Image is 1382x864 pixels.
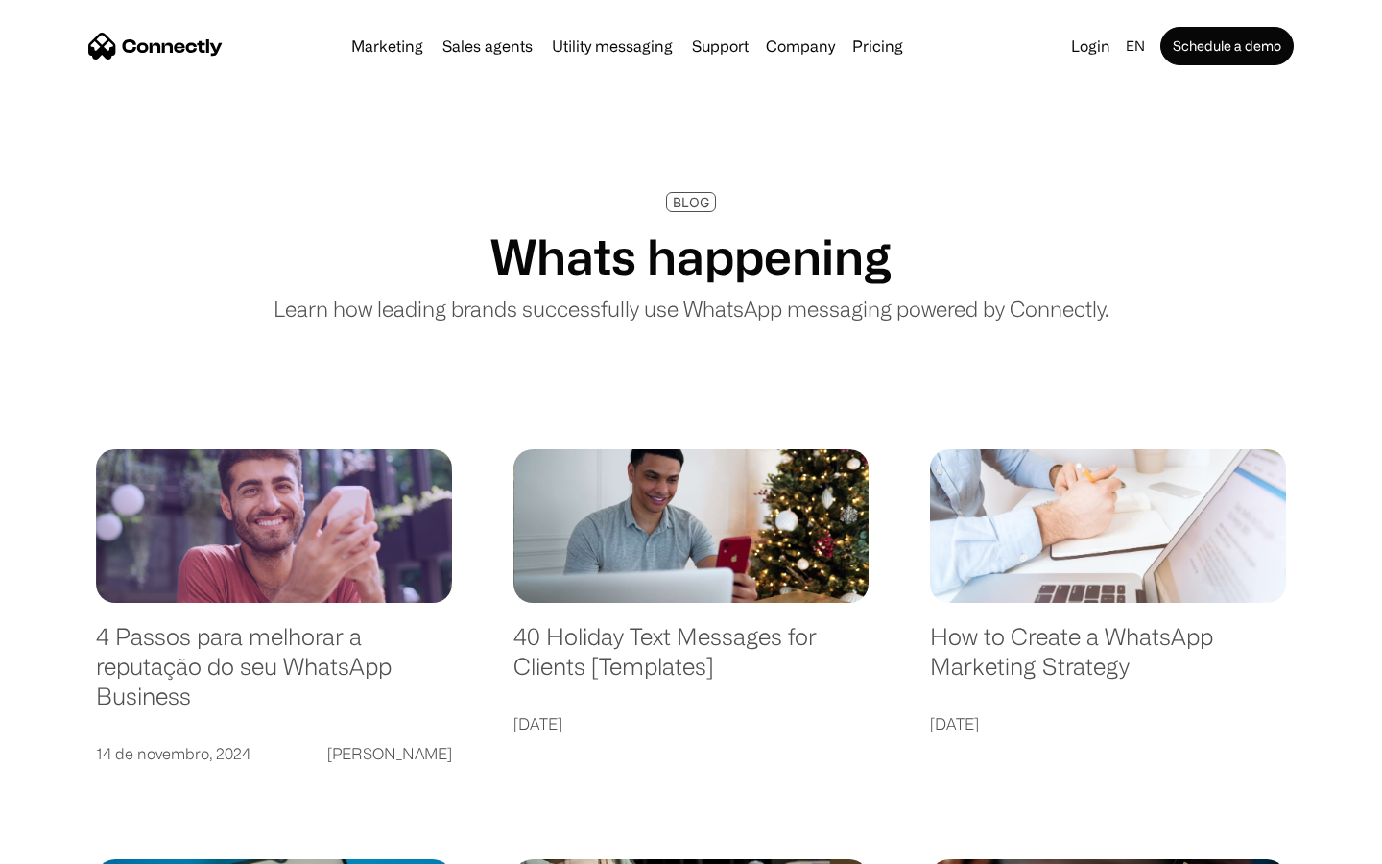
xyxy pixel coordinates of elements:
div: 14 de novembro, 2024 [96,740,250,767]
div: en [1118,33,1156,60]
h1: Whats happening [490,228,892,285]
a: Marketing [344,38,431,54]
a: 40 Holiday Text Messages for Clients [Templates] [513,622,870,700]
a: Utility messaging [544,38,680,54]
a: Sales agents [435,38,540,54]
div: Company [766,33,835,60]
div: [DATE] [513,710,562,737]
div: BLOG [673,195,709,209]
a: 4 Passos para melhorar a reputação do seu WhatsApp Business [96,622,452,730]
a: How to Create a WhatsApp Marketing Strategy [930,622,1286,700]
div: en [1126,33,1145,60]
p: Learn how leading brands successfully use WhatsApp messaging powered by Connectly. [274,293,1108,324]
div: [PERSON_NAME] [327,740,452,767]
a: Login [1063,33,1118,60]
a: home [88,32,223,60]
aside: Language selected: English [19,830,115,857]
div: [DATE] [930,710,979,737]
ul: Language list [38,830,115,857]
a: Support [684,38,756,54]
a: Schedule a demo [1160,27,1294,65]
a: Pricing [845,38,911,54]
div: Company [760,33,841,60]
